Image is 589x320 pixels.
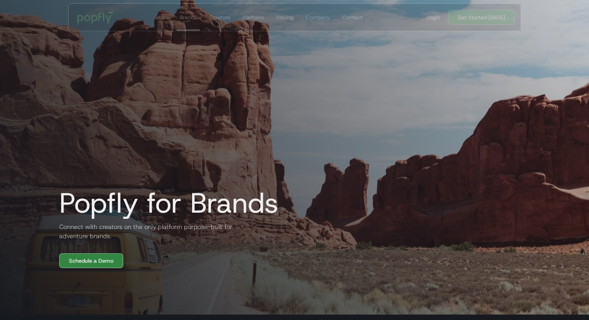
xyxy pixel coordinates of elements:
a: Login [424,14,443,21]
a: Brands [176,4,199,31]
div: Company [306,14,330,21]
div: Pricing [276,14,293,21]
a: Creators [206,4,233,31]
h2: Connect with creators on the only platform purpose-built for adventure brands. [53,222,239,241]
h1: Popfly for Brands [53,188,278,218]
div: Platform [242,14,264,21]
div: Contact [342,14,362,21]
a: Schedule a Demo [59,253,123,268]
a: Pricing [273,4,296,31]
div: Brands [179,14,196,21]
div: Creators [209,14,230,21]
div: Login [427,14,440,21]
a: Platform [239,4,267,31]
a: home [72,6,122,29]
a: Get Started [DATE] [448,10,515,25]
a: Contact [339,4,365,31]
a: Company [302,4,333,31]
